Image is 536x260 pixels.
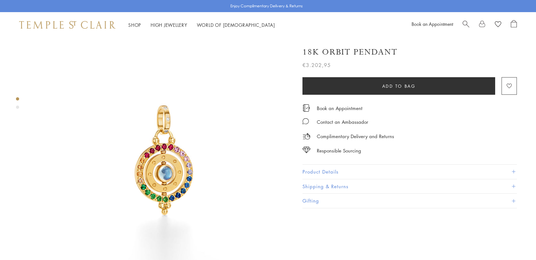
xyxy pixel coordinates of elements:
img: icon_appointment.svg [302,104,310,112]
img: Temple St. Clair [19,21,115,29]
a: World of [DEMOGRAPHIC_DATA]World of [DEMOGRAPHIC_DATA] [197,22,275,28]
h1: 18K Orbit Pendant [302,47,398,58]
a: Open Shopping Bag [511,20,517,30]
button: Add to bag [302,77,495,95]
img: MessageIcon-01_2.svg [302,118,309,124]
div: Contact an Ambassador [317,118,368,126]
a: High JewelleryHigh Jewellery [151,22,187,28]
a: Book an Appointment [317,105,362,112]
img: icon_delivery.svg [302,132,310,140]
button: Product Details [302,165,517,179]
a: ShopShop [128,22,141,28]
p: Complimentary Delivery and Returns [317,132,394,140]
p: Enjoy Complimentary Delivery & Returns [230,3,303,9]
div: Responsible Sourcing [317,147,361,155]
a: Book an Appointment [412,21,453,27]
span: €3.202,95 [302,61,331,69]
div: Product gallery navigation [16,96,19,114]
a: Search [463,20,469,30]
button: Shipping & Returns [302,179,517,194]
nav: Main navigation [128,21,275,29]
button: Gifting [302,194,517,208]
img: icon_sourcing.svg [302,147,310,153]
span: Add to bag [382,83,416,90]
a: View Wishlist [495,20,501,30]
